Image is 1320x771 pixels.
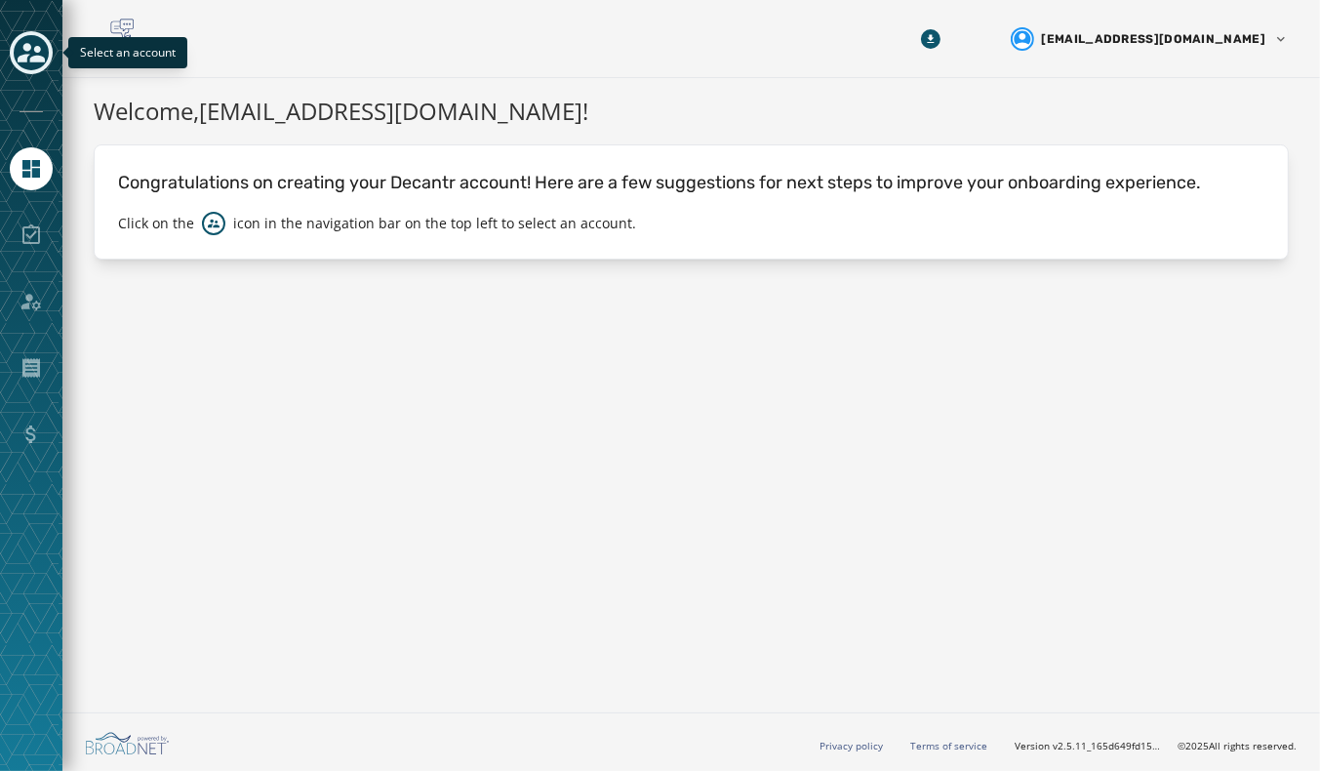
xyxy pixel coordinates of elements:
span: [EMAIL_ADDRESS][DOMAIN_NAME] [1042,31,1265,47]
p: icon in the navigation bar on the top left to select an account. [233,214,636,233]
a: Navigate to Home [10,147,53,190]
a: Privacy policy [820,739,883,752]
button: Download Menu [913,21,948,57]
h1: Welcome, [EMAIL_ADDRESS][DOMAIN_NAME] ! [94,94,1289,129]
span: v2.5.11_165d649fd1592c218755210ebffa1e5a55c3084e [1053,739,1162,753]
span: © 2025 All rights reserved. [1178,739,1297,752]
a: Terms of service [910,739,987,752]
p: Congratulations on creating your Decantr account! Here are a few suggestions for next steps to im... [118,169,1264,196]
p: Click on the [118,214,194,233]
button: User settings [1003,20,1297,59]
span: Select an account [80,44,176,61]
span: Version [1015,739,1162,753]
button: Toggle account select drawer [10,31,53,74]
